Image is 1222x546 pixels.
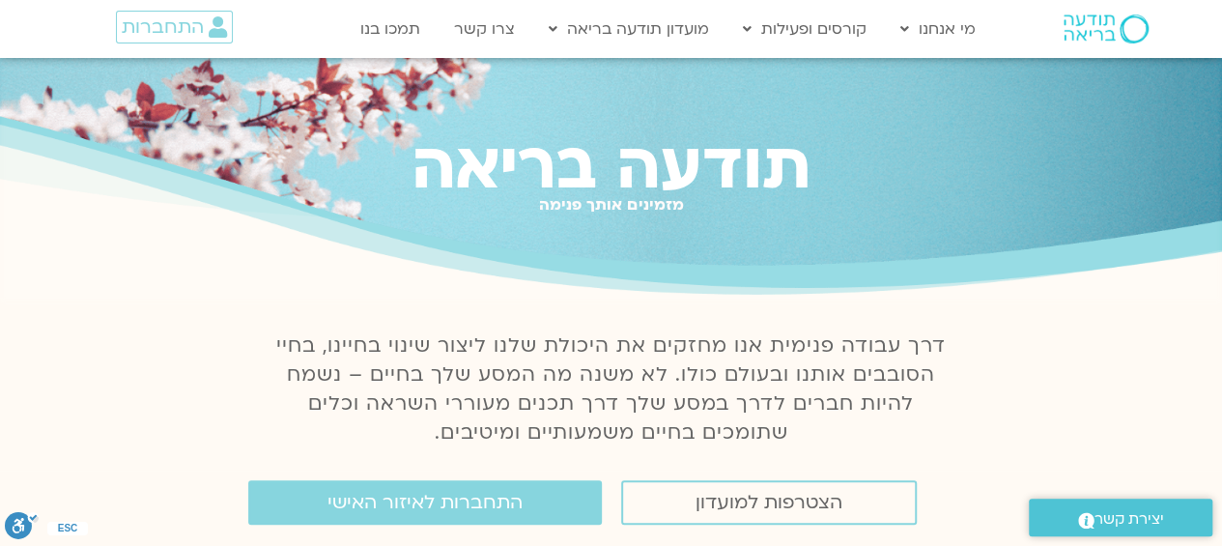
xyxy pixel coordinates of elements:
a: התחברות לאיזור האישי [248,480,602,525]
a: יצירת קשר [1029,499,1212,536]
a: מי אנחנו [891,11,985,47]
a: קורסים ופעילות [733,11,876,47]
a: הצטרפות למועדון [621,480,917,525]
span: התחברות [122,16,204,38]
a: מועדון תודעה בריאה [539,11,719,47]
img: תודעה בריאה [1064,14,1149,43]
span: הצטרפות למועדון [696,492,842,513]
p: דרך עבודה פנימית אנו מחזקים את היכולת שלנו ליצור שינוי בחיינו, בחיי הסובבים אותנו ובעולם כולו. לא... [266,331,957,447]
a: התחברות [116,11,233,43]
a: תמכו בנו [351,11,430,47]
span: התחברות לאיזור האישי [327,492,523,513]
span: יצירת קשר [1094,506,1164,532]
a: צרו קשר [444,11,525,47]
